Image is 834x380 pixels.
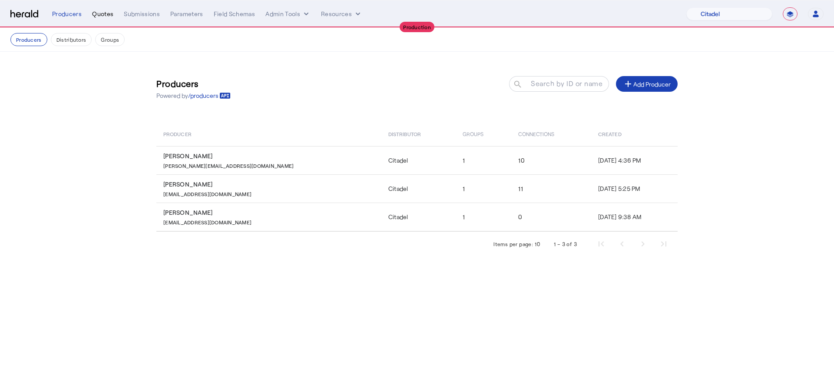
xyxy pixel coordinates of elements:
[456,203,512,231] td: 1
[52,10,82,18] div: Producers
[400,22,434,32] div: Production
[163,217,252,226] p: [EMAIL_ADDRESS][DOMAIN_NAME]
[591,174,678,203] td: [DATE] 5:25 PM
[188,91,231,100] a: /producers
[321,10,362,18] button: Resources dropdown menu
[214,10,255,18] div: Field Schemas
[163,180,378,189] div: [PERSON_NAME]
[163,160,294,169] p: [PERSON_NAME][EMAIL_ADDRESS][DOMAIN_NAME]
[554,240,577,248] div: 1 – 3 of 3
[518,213,588,221] div: 0
[381,122,456,146] th: Distributor
[92,10,113,18] div: Quotes
[591,146,678,174] td: [DATE] 4:36 PM
[509,80,524,90] mat-icon: search
[518,156,588,165] div: 10
[163,208,378,217] div: [PERSON_NAME]
[591,122,678,146] th: Created
[616,76,678,92] button: Add Producer
[456,122,512,146] th: Groups
[163,152,378,160] div: [PERSON_NAME]
[531,79,602,87] mat-label: Search by ID or name
[623,79,671,89] div: Add Producer
[170,10,203,18] div: Parameters
[591,203,678,231] td: [DATE] 9:38 AM
[623,79,633,89] mat-icon: add
[156,122,381,146] th: Producer
[381,203,456,231] td: Citadel
[518,184,588,193] div: 11
[456,146,512,174] td: 1
[511,122,591,146] th: Connections
[381,146,456,174] td: Citadel
[163,189,252,197] p: [EMAIL_ADDRESS][DOMAIN_NAME]
[381,174,456,203] td: Citadel
[124,10,160,18] div: Submissions
[10,10,38,18] img: Herald Logo
[535,240,540,248] div: 10
[10,33,47,46] button: Producers
[493,240,533,248] div: Items per page:
[51,33,92,46] button: Distributors
[95,33,125,46] button: Groups
[156,77,231,90] h3: Producers
[456,174,512,203] td: 1
[265,10,311,18] button: internal dropdown menu
[156,91,231,100] p: Powered by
